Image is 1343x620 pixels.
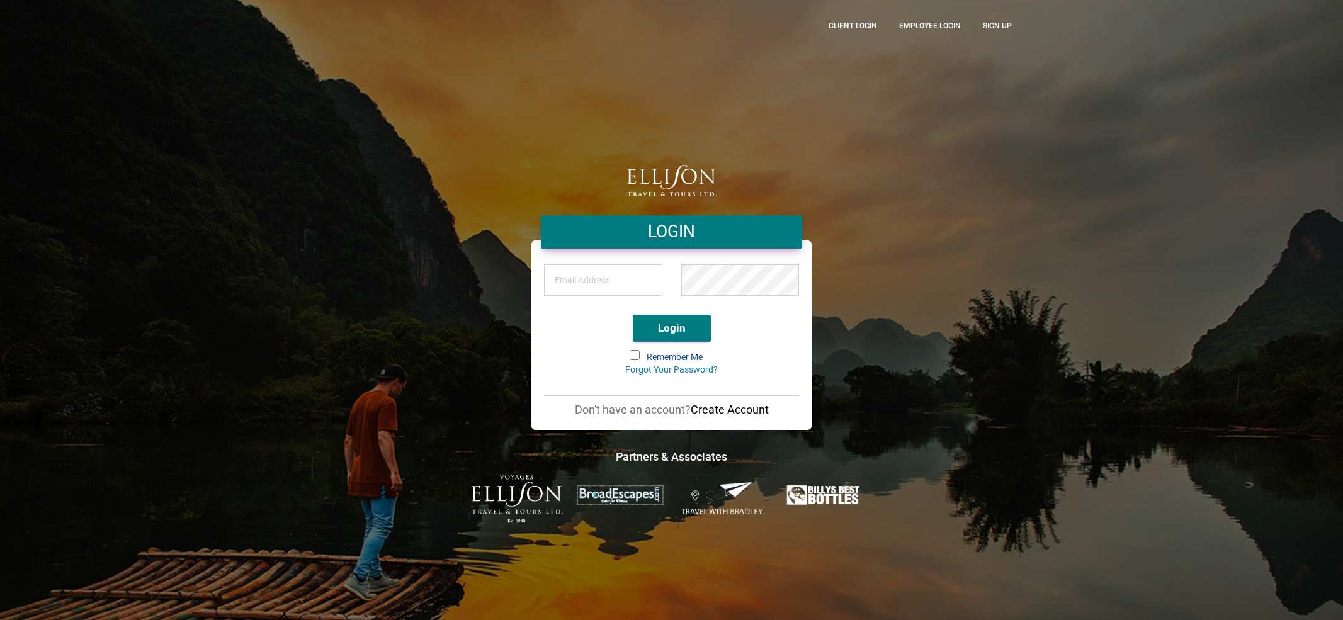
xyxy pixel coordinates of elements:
a: Employee Login [890,9,970,42]
a: Forgot Your Password? [625,364,718,375]
a: Create Account [691,403,769,416]
label: Remember Me [631,351,712,364]
p: Don't have an account? [544,402,799,417]
img: broadescapes.png [575,484,666,506]
a: Sign up [973,9,1021,42]
img: Billys-Best-Bottles.png [780,482,871,509]
img: Travel-With-Bradley.png [677,481,768,516]
h4: Partners & Associates [322,449,1021,465]
img: logo.png [627,165,717,196]
a: CLient Login [819,9,887,42]
img: ET-Voyages-text-colour-Logo-with-est.png [472,475,562,523]
input: Email Address [544,264,662,296]
h4: LOGIN [550,220,793,244]
button: Login [633,315,711,342]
